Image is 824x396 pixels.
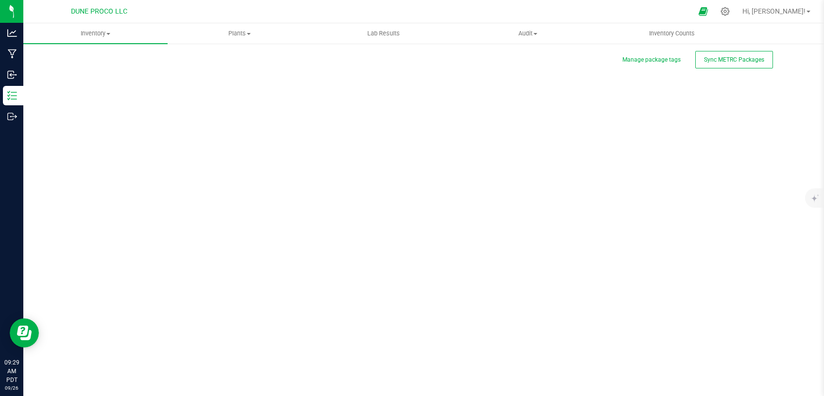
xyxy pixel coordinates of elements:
span: Inventory [23,29,168,38]
p: 09:29 AM PDT [4,358,19,384]
inline-svg: Analytics [7,28,17,38]
inline-svg: Outbound [7,112,17,121]
span: Plants [168,29,311,38]
inline-svg: Inbound [7,70,17,80]
a: Audit [456,23,600,44]
span: Lab Results [354,29,413,38]
a: Lab Results [311,23,456,44]
button: Manage package tags [622,56,681,64]
div: Manage settings [719,7,731,16]
span: DUNE PROCO LLC [71,7,127,16]
span: Hi, [PERSON_NAME]! [742,7,806,15]
span: Inventory Counts [636,29,708,38]
span: Audit [456,29,600,38]
span: Sync METRC Packages [704,56,764,63]
iframe: Resource center [10,318,39,347]
inline-svg: Manufacturing [7,49,17,59]
p: 09/26 [4,384,19,392]
a: Inventory Counts [600,23,744,44]
inline-svg: Inventory [7,91,17,100]
span: Open Ecommerce Menu [692,2,714,21]
button: Sync METRC Packages [695,51,773,68]
a: Inventory [23,23,168,44]
a: Plants [168,23,312,44]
